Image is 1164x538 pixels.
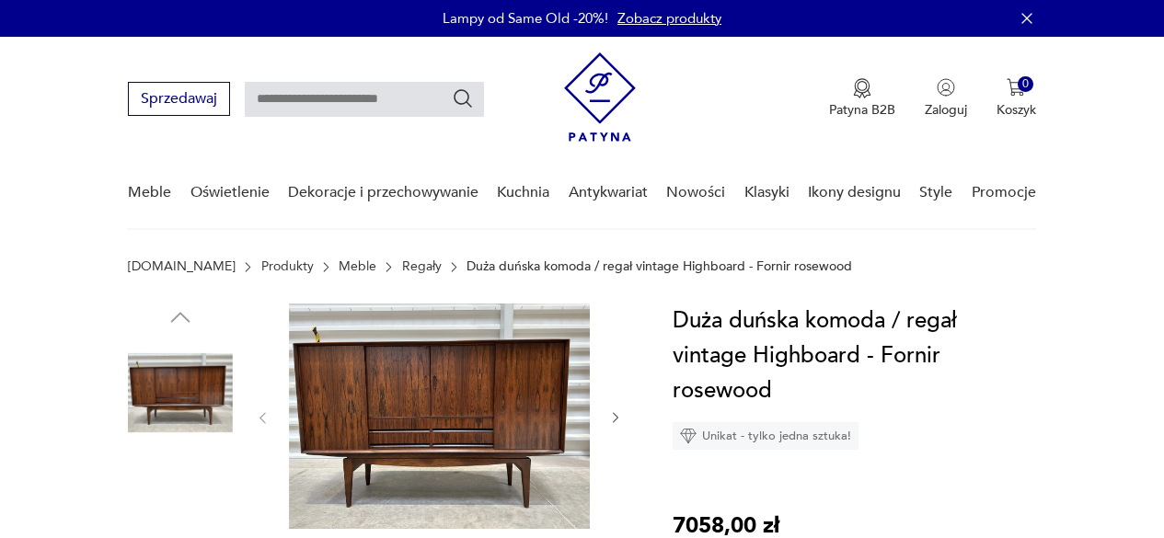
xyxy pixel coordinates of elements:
[128,259,236,274] a: [DOMAIN_NAME]
[829,78,895,119] button: Patyna B2B
[497,157,549,228] a: Kuchnia
[261,259,314,274] a: Produkty
[128,94,230,107] a: Sprzedawaj
[569,157,648,228] a: Antykwariat
[289,303,590,529] img: Zdjęcie produktu Duża duńska komoda / regał vintage Highboard - Fornir rosewood
[666,157,725,228] a: Nowości
[937,78,955,97] img: Ikonka użytkownika
[925,101,967,119] p: Zaloguj
[919,157,952,228] a: Style
[925,78,967,119] button: Zaloguj
[673,303,1036,408] h1: Duża duńska komoda / regał vintage Highboard - Fornir rosewood
[190,157,270,228] a: Oświetlenie
[829,101,895,119] p: Patyna B2B
[997,101,1036,119] p: Koszyk
[288,157,478,228] a: Dekoracje i przechowywanie
[829,78,895,119] a: Ikona medaluPatyna B2B
[128,82,230,116] button: Sprzedawaj
[808,157,901,228] a: Ikony designu
[972,157,1036,228] a: Promocje
[339,259,376,274] a: Meble
[853,78,871,98] img: Ikona medalu
[467,259,852,274] p: Duża duńska komoda / regał vintage Highboard - Fornir rosewood
[402,259,442,274] a: Regały
[1018,76,1033,92] div: 0
[443,9,608,28] p: Lampy od Same Old -20%!
[744,157,789,228] a: Klasyki
[673,422,859,450] div: Unikat - tylko jedna sztuka!
[452,87,474,109] button: Szukaj
[564,52,636,142] img: Patyna - sklep z meblami i dekoracjami vintage
[680,428,697,444] img: Ikona diamentu
[997,78,1036,119] button: 0Koszyk
[1007,78,1025,97] img: Ikona koszyka
[128,340,233,445] img: Zdjęcie produktu Duża duńska komoda / regał vintage Highboard - Fornir rosewood
[128,157,171,228] a: Meble
[617,9,721,28] a: Zobacz produkty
